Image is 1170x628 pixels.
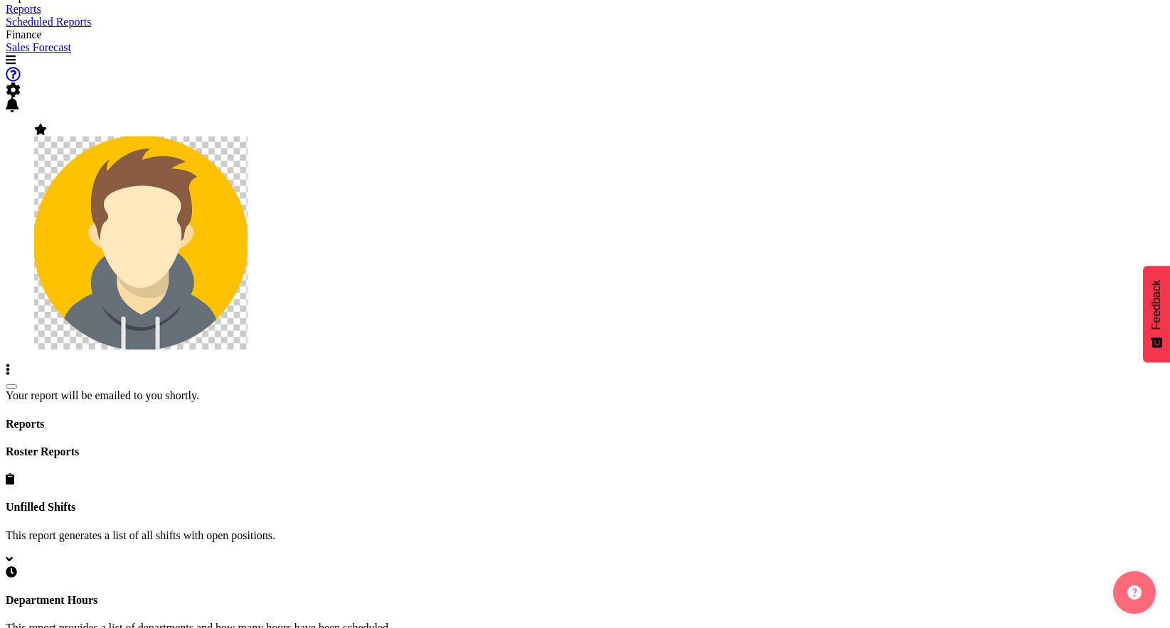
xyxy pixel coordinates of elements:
[1150,280,1163,330] span: Feedback
[6,41,71,53] a: Sales Forecast
[6,28,219,41] div: Finance
[6,445,1164,458] h4: Roster Reports
[1127,585,1142,600] img: help-xxl-2.png
[34,136,248,350] img: admin-rosteritf9cbda91fdf824d97c9d6345b1f660ea.png
[6,16,91,28] a: Scheduled Reports
[6,418,1164,431] h4: Reports
[6,389,1164,402] div: Your report will be emailed to you shortly.
[6,384,17,389] button: Close notification
[6,529,1164,542] p: This report generates a list of all shifts with open positions.
[6,594,1164,607] h4: Department Hours
[6,3,41,15] a: Reports
[6,473,1164,566] div: Unfilled Shifts This report generates a list of all shifts with open positions.
[1143,266,1170,362] button: Feedback - Show survey
[6,501,1164,514] h4: Unfilled Shifts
